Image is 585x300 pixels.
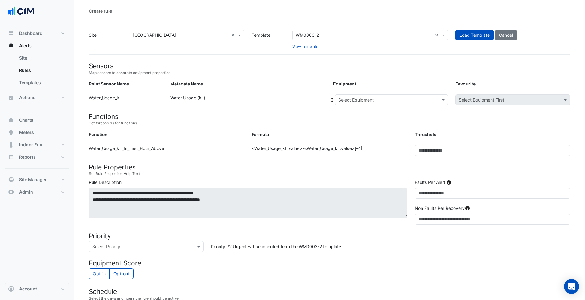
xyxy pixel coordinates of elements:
button: Dashboard [5,27,69,40]
app-favourites-select: Select Favourite [455,94,570,105]
h4: Rule Properties [89,163,570,171]
a: Site [14,52,69,64]
button: Admin [5,186,69,198]
label: Non Faults Per Recovery [415,205,465,211]
span: Account [19,286,37,292]
button: Indoor Env [5,139,69,151]
app-icon: Dashboard [8,30,14,36]
span: Charts [19,117,33,123]
app-icon: Admin [8,189,14,195]
div: Priority P2 Urgent will be inherited from the WM0003-2 template [207,241,574,252]
app-icon: Actions [8,94,14,101]
span: Clear [231,32,236,38]
small: Set Rule Properties Help Text [89,171,570,177]
app-icon: Reports [8,154,14,160]
div: Open Intercom Messenger [564,279,579,294]
span: Dashboard [19,30,43,36]
label: Rule Description [89,179,122,185]
div: <Water_Usage_kL.value>-<Water_Usage_kL.value>[-4] [248,145,411,161]
div: Water_Usage_kL [85,94,167,108]
span: Copy equipment to all points [329,97,335,103]
button: Account [5,283,69,295]
button: Actions [5,91,69,104]
div: Tooltip anchor [465,206,470,211]
label: Faults Per Alert [415,179,445,185]
strong: Favourite [455,81,476,86]
h4: Schedule [89,288,570,295]
span: Cancel [499,32,513,38]
span: Reports [19,154,36,160]
h4: Priority [89,232,570,240]
strong: Formula [252,132,269,137]
label: Count rule towards calculation of equipment performance scores [89,268,110,279]
span: Meters [19,129,34,135]
app-equipment-select: Select Equipment [335,94,448,105]
strong: Threshold [415,132,437,137]
h4: Sensors [89,62,570,70]
label: Site [85,30,126,49]
strong: Equipment [333,81,356,86]
a: Rules [14,64,69,77]
app-icon: Charts [8,117,14,123]
div: Tooltip anchor [446,180,451,185]
button: Alerts [5,40,69,52]
button: Charts [5,114,69,126]
small: Set thresholds for functions [89,120,570,126]
button: Load Template [455,30,494,40]
app-icon: Alerts [8,43,14,49]
div: Water Usage (kL) [167,94,329,108]
button: Cancel [495,30,517,40]
app-icon: Site Manager [8,177,14,183]
span: Actions [19,94,35,101]
h4: Functions [89,113,570,120]
strong: Point Sensor Name [89,81,129,86]
strong: Function [89,132,108,137]
span: Admin [19,189,33,195]
span: Site Manager [19,177,47,183]
app-icon: Indoor Env [8,142,14,148]
label: Template [248,30,289,49]
button: Reports [5,151,69,163]
div: Water_Usage_kL_In_Last_Hour_Above [85,145,248,161]
app-icon: Meters [8,129,14,135]
button: Meters [5,126,69,139]
label: Do not count rule towards calculation of equipment performance scores? [109,268,134,279]
span: Load Template [459,32,490,38]
div: Create rule [89,8,112,14]
span: Clear [435,32,440,38]
h4: Equipment Score [89,259,570,267]
a: Templates [14,77,69,89]
a: View Template [292,44,318,49]
img: Company Logo [7,5,35,17]
button: Site Manager [5,173,69,186]
div: Alerts [5,52,69,91]
strong: Metadata Name [170,81,203,86]
span: Indoor Env [19,142,42,148]
span: Alerts [19,43,32,49]
small: Map sensors to concrete equipment properties [89,70,570,76]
